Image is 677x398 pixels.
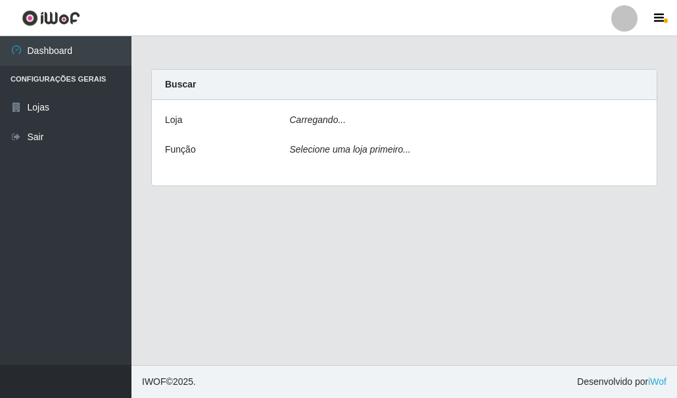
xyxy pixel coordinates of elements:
i: Selecione uma loja primeiro... [290,144,411,155]
img: CoreUI Logo [22,10,80,26]
label: Função [165,143,196,157]
i: Carregando... [290,114,346,125]
span: Desenvolvido por [577,375,666,389]
span: © 2025 . [142,375,196,389]
span: IWOF [142,376,166,387]
label: Loja [165,113,182,127]
strong: Buscar [165,79,196,89]
a: iWof [648,376,666,387]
